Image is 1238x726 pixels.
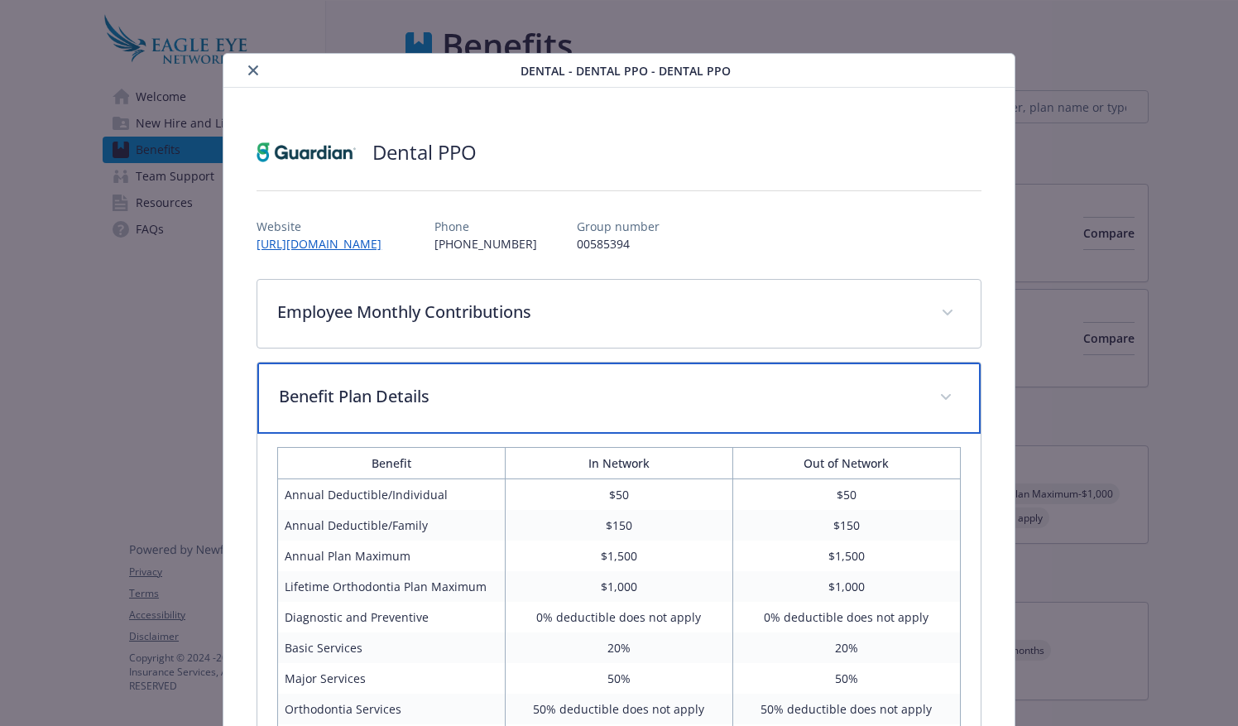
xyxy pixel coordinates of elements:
[277,300,920,325] p: Employee Monthly Contributions
[243,60,263,80] button: close
[278,602,506,632] td: Diagnostic and Preventive
[506,479,733,511] td: $50
[732,571,960,602] td: $1,000
[278,479,506,511] td: Annual Deductible/Individual
[506,448,733,479] th: In Network
[506,663,733,694] td: 50%
[506,602,733,632] td: 0% deductible does not apply
[732,448,960,479] th: Out of Network
[372,138,477,166] h2: Dental PPO
[434,235,537,252] p: [PHONE_NUMBER]
[732,632,960,663] td: 20%
[434,218,537,235] p: Phone
[278,541,506,571] td: Annual Plan Maximum
[278,448,506,479] th: Benefit
[506,632,733,663] td: 20%
[278,510,506,541] td: Annual Deductible/Family
[257,280,980,348] div: Employee Monthly Contributions
[278,571,506,602] td: Lifetime Orthodontia Plan Maximum
[506,694,733,724] td: 50% deductible does not apply
[279,384,919,409] p: Benefit Plan Details
[506,541,733,571] td: $1,500
[577,218,660,235] p: Group number
[257,236,395,252] a: [URL][DOMAIN_NAME]
[278,663,506,694] td: Major Services
[577,235,660,252] p: 00585394
[732,541,960,571] td: $1,500
[506,571,733,602] td: $1,000
[732,479,960,511] td: $50
[732,510,960,541] td: $150
[278,632,506,663] td: Basic Services
[732,663,960,694] td: 50%
[257,218,395,235] p: Website
[732,602,960,632] td: 0% deductible does not apply
[521,62,731,79] span: Dental - Dental PPO - Dental PPO
[278,694,506,724] td: Orthodontia Services
[257,363,980,434] div: Benefit Plan Details
[506,510,733,541] td: $150
[257,127,356,177] img: Guardian
[732,694,960,724] td: 50% deductible does not apply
